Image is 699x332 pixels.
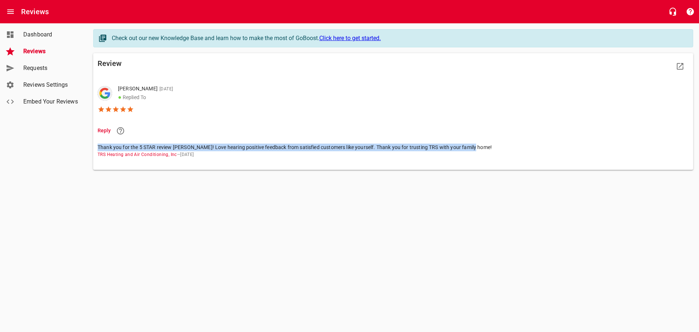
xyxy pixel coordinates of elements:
span: — [DATE] [98,151,683,159]
button: Live Chat [664,3,682,20]
a: View Review Site [671,58,689,75]
span: Thank you for the 5 STAR review [PERSON_NAME]! Love hearing positive feedback from satisfied cust... [98,144,683,151]
div: Check out our new Knowledge Base and learn how to make the most of GoBoost. [112,34,686,43]
a: Learn more about responding to reviews [112,122,129,140]
span: Dashboard [23,30,79,39]
p: Replied To [118,93,173,102]
a: Click here to get started. [319,35,381,42]
span: Requests [23,64,79,73]
span: Embed Your Reviews [23,97,79,106]
button: Open drawer [2,3,19,20]
div: Google [98,86,112,101]
span: [DATE] [158,86,173,91]
img: google-dark.png [98,86,112,101]
button: Support Portal [682,3,699,20]
h6: Review [98,58,393,69]
p: [PERSON_NAME] [118,85,173,93]
span: ● [118,94,122,101]
li: Reply [98,122,689,140]
span: TRS Heating and Air Conditioning, Inc [98,152,177,157]
h6: Reviews [21,6,49,17]
span: Reviews Settings [23,81,79,89]
span: Reviews [23,47,79,56]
